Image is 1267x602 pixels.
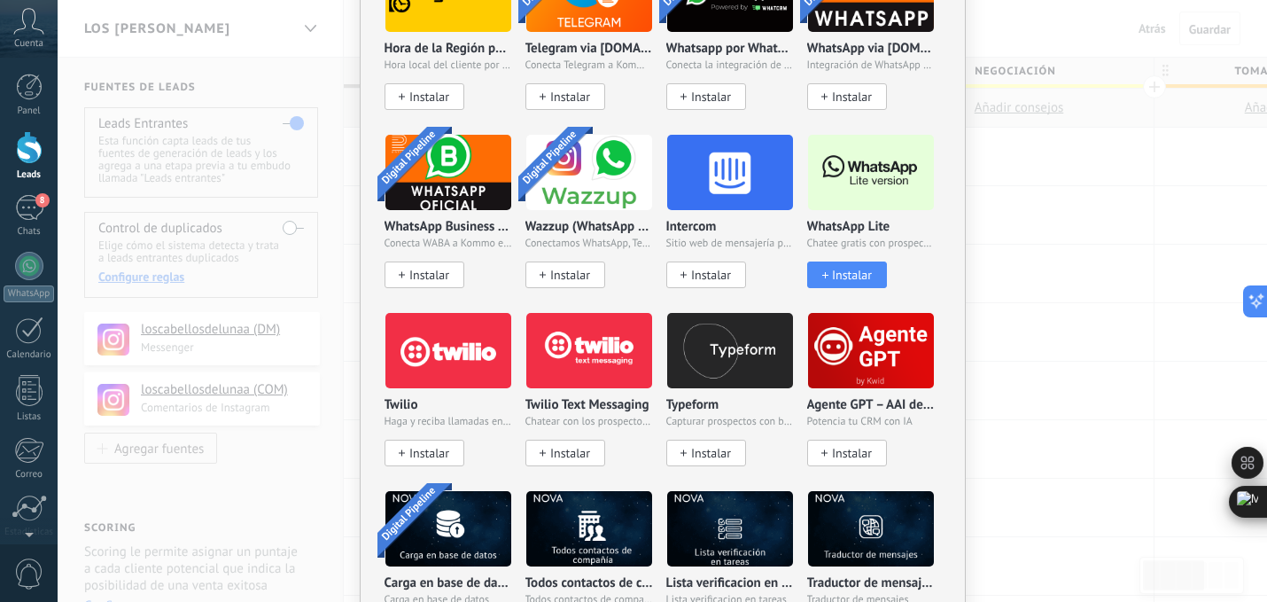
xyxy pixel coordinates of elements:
button: Instalar [385,262,464,288]
div: Wazzup (WhatsApp & Instagram) [525,134,666,312]
span: Instalar [832,268,872,283]
span: Haga y reciba llamadas en Kommo con un solo clic [385,416,512,428]
p: Hora de la Región por Emfy [385,42,512,57]
span: Instalar [691,90,731,105]
div: Intercom [666,134,807,312]
span: Instalar [550,90,590,105]
div: WhatsApp [4,285,54,302]
span: Cuenta [14,38,43,50]
p: Whatsapp por Whatcrm y Telphin [666,42,794,57]
span: Conecta la integración de WhatsApp en un minuto [666,59,794,72]
div: Agente GPT – AAI de KWID [807,312,935,490]
p: Carga en base de datos via NOVA [385,576,512,591]
div: Listas [4,411,55,423]
img: logo_main.png [808,486,934,572]
div: Twilio Text Messaging [525,312,666,490]
span: Hora local del cliente por número de teléfono [385,59,512,72]
span: Instalar [691,268,731,283]
img: logo_main.png [526,129,652,215]
span: Instalar [550,268,590,283]
span: Instalar [832,446,872,461]
img: logo_main.png [667,308,793,394]
button: Instalar [807,83,887,110]
span: Capturar prospectos con bellos formularios [666,416,794,428]
span: 8 [35,193,50,207]
button: Instalar [385,83,464,110]
span: Instalar [409,90,449,105]
span: Conectamos WhatsApp, Telegram e Instagram a Kommo [525,238,653,250]
div: Calendario [4,349,55,361]
p: WhatsApp Lite [807,220,890,235]
div: WhatsApp Business API (WABA) via Radist.Online [385,134,525,312]
button: Instalar [525,262,605,288]
div: WhatsApp Lite [807,134,935,312]
span: Chatear con los prospectos usando SMS de Twilio [525,416,653,428]
span: Instalar [409,446,449,461]
img: logo_main.png [667,486,793,572]
button: Instalar [666,440,746,466]
p: Typeform [666,398,719,413]
button: Instalar [385,440,464,466]
p: Traductor de mensajes via NOVA [807,576,935,591]
p: Twilio [385,398,418,413]
span: Chatee gratis con prospectos en WhatsApp [807,238,935,250]
div: Panel [4,106,55,117]
div: Leads [4,169,55,181]
span: Instalar [691,446,731,461]
img: logo_main.png [808,308,934,394]
img: logo_main.png [385,486,511,572]
div: Typeform [666,312,807,490]
span: Integración de WhatsApp para Kommo [807,59,935,72]
span: Conecta Telegram a Kommo y obtén 3 días gratis [525,59,653,72]
img: logo_main.png [526,308,652,394]
p: WhatsApp Business API ([GEOGRAPHIC_DATA]) via [DOMAIN_NAME] [385,220,512,235]
button: Instalar [807,262,887,288]
span: Instalar [832,90,872,105]
div: Twilio [385,312,525,490]
span: Conecta WABA a Kommo en 10 minutos [385,238,512,250]
button: Instalar [525,440,605,466]
p: Telegram via [DOMAIN_NAME] [525,42,653,57]
div: Correo [4,469,55,481]
span: Instalar [409,268,449,283]
img: logo_main.png [808,129,934,215]
p: Intercom [666,220,717,235]
span: Instalar [550,446,590,461]
p: Agente GPT – AAI de KWID [807,398,935,413]
img: logo_main.png [526,486,652,572]
p: Wazzup (WhatsApp & Instagram) [525,220,653,235]
span: Sitio web de mensajería para empresas [666,238,794,250]
button: Instalar [666,83,746,110]
button: Instalar [666,262,746,288]
p: Twilio Text Messaging [525,398,649,413]
p: Todos contactos de compania via NOVA [525,576,653,591]
p: WhatsApp via [DOMAIN_NAME] [807,42,935,57]
img: logo_main.png [385,308,511,394]
div: Chats [4,226,55,238]
span: Potencia tu CRM con IA [807,416,935,428]
p: Lista verificacion en tareas via NOVA [666,576,794,591]
img: logo_main.png [667,129,793,215]
button: Instalar [525,83,605,110]
button: Instalar [807,440,887,466]
img: logo_main.png [385,129,511,215]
